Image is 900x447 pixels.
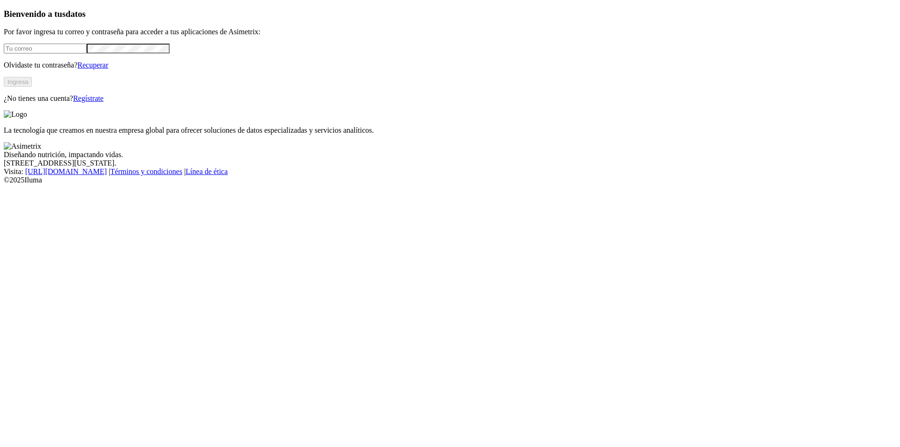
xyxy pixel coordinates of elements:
[4,94,896,103] p: ¿No tienes una cuenta?
[4,44,87,53] input: Tu correo
[4,77,32,87] button: Ingresa
[4,167,896,176] div: Visita : | |
[4,110,27,119] img: Logo
[110,167,182,175] a: Términos y condiciones
[186,167,228,175] a: Línea de ética
[77,61,108,69] a: Recuperar
[4,9,896,19] h3: Bienvenido a tus
[4,61,896,69] p: Olvidaste tu contraseña?
[4,151,896,159] div: Diseñando nutrición, impactando vidas.
[4,159,896,167] div: [STREET_ADDRESS][US_STATE].
[66,9,86,19] span: datos
[73,94,104,102] a: Regístrate
[25,167,107,175] a: [URL][DOMAIN_NAME]
[4,142,41,151] img: Asimetrix
[4,28,896,36] p: Por favor ingresa tu correo y contraseña para acceder a tus aplicaciones de Asimetrix:
[4,126,896,135] p: La tecnología que creamos en nuestra empresa global para ofrecer soluciones de datos especializad...
[4,176,896,184] div: © 2025 Iluma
